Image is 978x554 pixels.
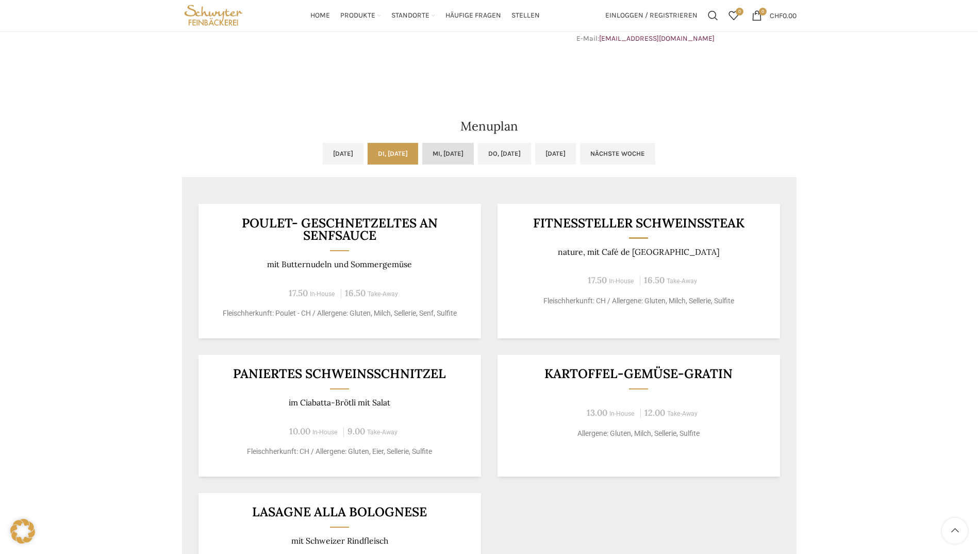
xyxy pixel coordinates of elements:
[723,5,744,26] div: Meine Wunschliste
[347,426,365,437] span: 9.00
[340,11,375,21] span: Produkte
[511,5,540,26] a: Stellen
[391,5,435,26] a: Standorte
[182,120,797,133] h2: Menuplan
[580,143,655,165] a: Nächste Woche
[310,5,330,26] a: Home
[644,274,665,286] span: 16.50
[368,290,398,298] span: Take-Away
[667,278,697,285] span: Take-Away
[312,429,338,436] span: In-House
[310,290,335,298] span: In-House
[445,5,501,26] a: Häufige Fragen
[599,34,715,43] a: [EMAIL_ADDRESS][DOMAIN_NAME]
[605,12,698,19] span: Einloggen / Registrieren
[340,5,381,26] a: Produkte
[510,296,767,306] p: Fleischherkunft: CH / Allergene: Gluten, Milch, Sellerie, Sulfite
[644,407,665,418] span: 12.00
[494,22,797,45] p: Telefon: E-Mail:
[211,536,468,546] p: mit Schweizer Rindfleisch
[211,259,468,269] p: mit Butternudeln und Sommergemüse
[511,11,540,21] span: Stellen
[478,143,531,165] a: Do, [DATE]
[250,5,600,26] div: Main navigation
[345,287,366,299] span: 16.50
[770,11,797,20] bdi: 0.00
[368,143,418,165] a: Di, [DATE]
[535,143,576,165] a: [DATE]
[759,8,767,15] span: 0
[289,287,308,299] span: 17.50
[510,367,767,380] h3: Kartoffel-Gemüse-Gratin
[211,308,468,319] p: Fleischherkunft: Poulet - CH / Allergene: Gluten, Milch, Sellerie, Senf, Sulfite
[211,217,468,242] h3: Poulet- Geschnetzeltes an Senfsauce
[310,11,330,21] span: Home
[211,398,468,408] p: im Ciabatta-Brötli mit Salat
[747,5,802,26] a: 0 CHF0.00
[703,5,723,26] a: Suchen
[391,11,429,21] span: Standorte
[445,11,501,21] span: Häufige Fragen
[211,367,468,380] h3: Paniertes Schweinsschnitzel
[510,247,767,257] p: nature, mit Café de [GEOGRAPHIC_DATA]
[942,518,968,544] a: Scroll to top button
[323,143,363,165] a: [DATE]
[627,23,688,31] a: [PHONE_NUMBER]
[211,446,468,457] p: Fleischherkunft: CH / Allergene: Gluten, Eier, Sellerie, Sulfite
[609,278,634,285] span: In-House
[770,11,783,20] span: CHF
[588,274,607,286] span: 17.50
[723,5,744,26] a: 0
[600,5,703,26] a: Einloggen / Registrieren
[667,410,698,417] span: Take-Away
[367,429,397,436] span: Take-Away
[587,407,607,418] span: 13.00
[182,10,245,19] a: Site logo
[211,506,468,518] h3: Lasagne alla Bolognese
[422,143,474,165] a: Mi, [DATE]
[510,217,767,230] h3: Fitnessteller Schweinssteak
[510,428,767,439] p: Allergene: Gluten, Milch, Sellerie, Sulfite
[289,426,310,437] span: 10.00
[609,410,635,417] span: In-House
[736,8,743,15] span: 0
